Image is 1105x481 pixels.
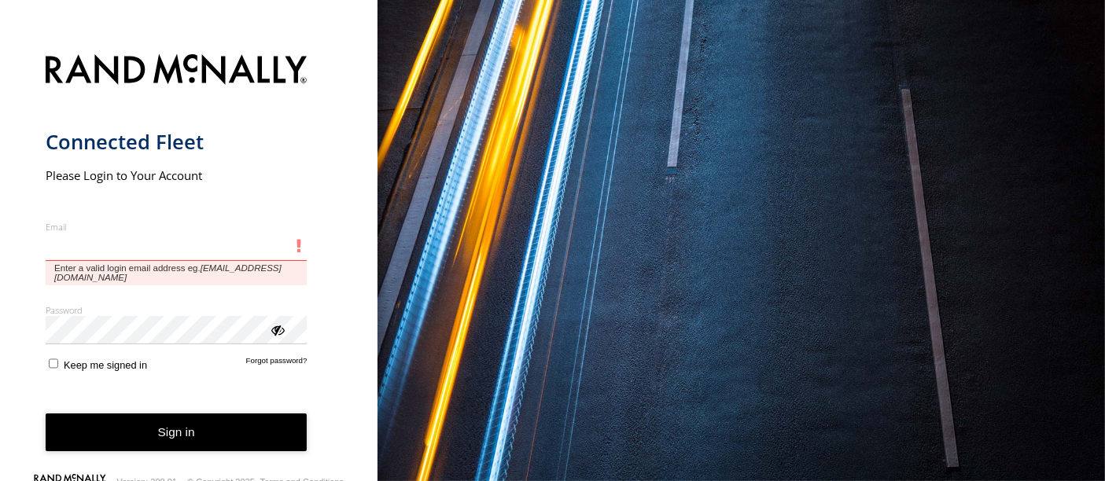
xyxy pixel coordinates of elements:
[46,45,333,477] form: main
[46,51,308,91] img: Rand McNally
[46,129,308,155] h1: Connected Fleet
[269,321,285,337] div: ViewPassword
[46,304,308,316] label: Password
[64,359,147,371] span: Keep me signed in
[46,261,308,285] span: Enter a valid login email address eg.
[246,356,308,371] a: Forgot password?
[54,263,282,282] em: [EMAIL_ADDRESS][DOMAIN_NAME]
[49,358,59,369] input: Keep me signed in
[46,221,308,233] label: Email
[46,413,308,452] button: Sign in
[46,167,308,183] h2: Please Login to Your Account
